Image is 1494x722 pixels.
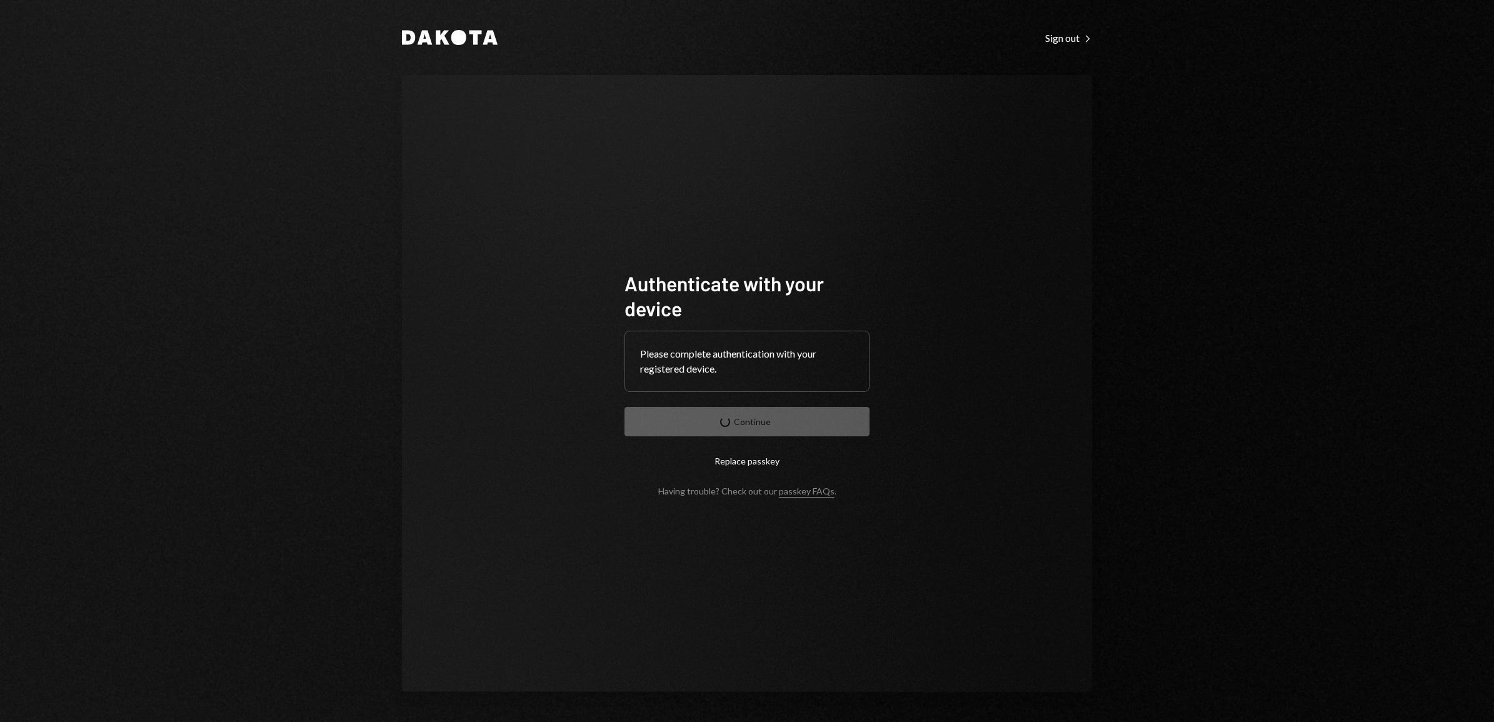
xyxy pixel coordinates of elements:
[658,486,836,496] div: Having trouble? Check out our .
[1045,31,1092,44] a: Sign out
[624,446,870,476] button: Replace passkey
[624,271,870,321] h1: Authenticate with your device
[1045,32,1092,44] div: Sign out
[640,346,854,376] div: Please complete authentication with your registered device.
[779,486,835,498] a: passkey FAQs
